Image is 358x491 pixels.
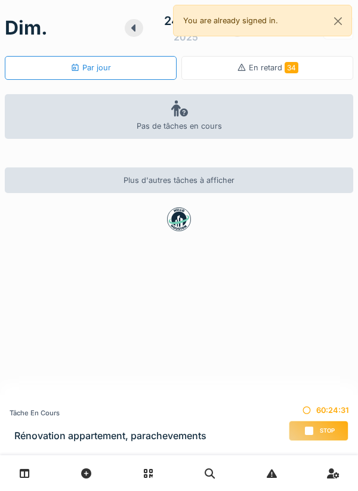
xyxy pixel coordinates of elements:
div: Par jour [70,62,111,73]
div: Plus d'autres tâches à afficher [5,167,353,193]
button: Close [325,5,351,37]
div: 2025 [174,30,198,44]
div: Pas de tâches en cours [5,94,353,139]
div: 60:24:31 [289,405,348,416]
div: 24 août [164,12,207,30]
img: badge-BVDL4wpA.svg [167,207,191,231]
h3: Rénovation appartement, parachevements [14,430,206,442]
h1: dim. [5,17,48,39]
div: You are already signed in. [173,5,352,36]
span: En retard [249,63,298,72]
span: Stop [320,427,335,435]
span: 34 [285,62,298,73]
div: Tâche en cours [10,408,206,418]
